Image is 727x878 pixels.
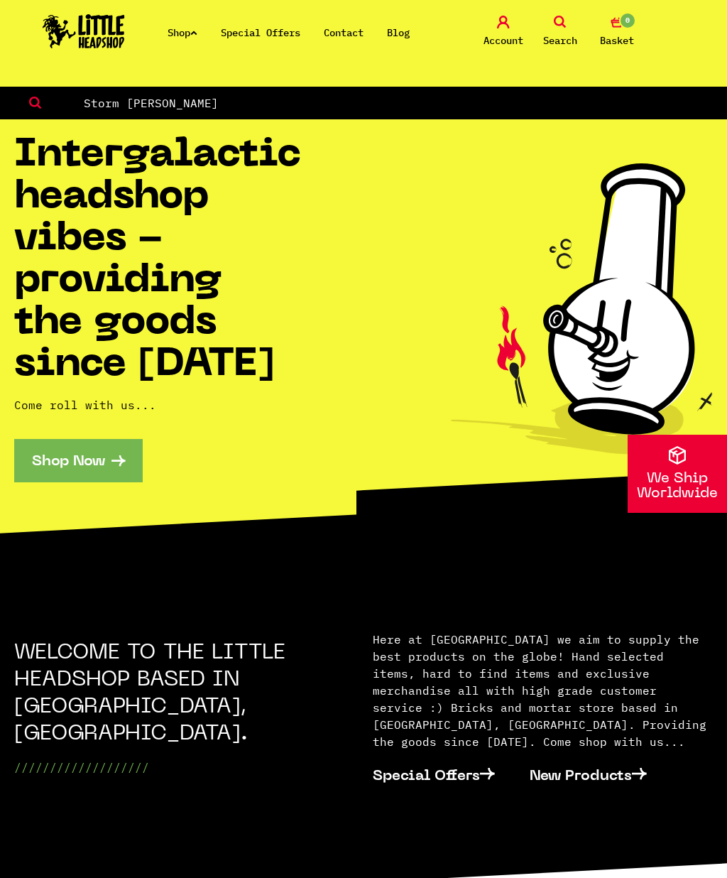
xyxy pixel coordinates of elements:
h2: WELCOME TO THE LITTLE HEADSHOP BASED IN [GEOGRAPHIC_DATA], [GEOGRAPHIC_DATA]. [14,640,355,748]
a: 0 Basket [592,16,642,49]
a: Contact [324,26,363,39]
a: Blog [387,26,410,39]
span: Account [483,32,523,49]
img: Little Head Shop Logo [43,14,125,48]
a: Shop Now [14,439,143,482]
a: New Products [530,754,665,796]
p: Come roll with us... [14,396,294,413]
span: Basket [600,32,634,49]
p: /////////////////// [14,759,355,776]
a: Shop [168,26,197,39]
p: We Ship Worldwide [628,472,727,502]
p: Here at [GEOGRAPHIC_DATA] we aim to supply the best products on the globe! Hand selected items, h... [373,631,714,750]
a: Search [535,16,585,49]
a: Special Offers [221,26,300,39]
h1: Intergalactic headshop vibes - providing the goods since [DATE] [14,135,294,386]
input: Search... [82,94,727,112]
span: 0 [619,12,636,29]
a: Special Offers [373,754,513,796]
span: Search [543,32,577,49]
